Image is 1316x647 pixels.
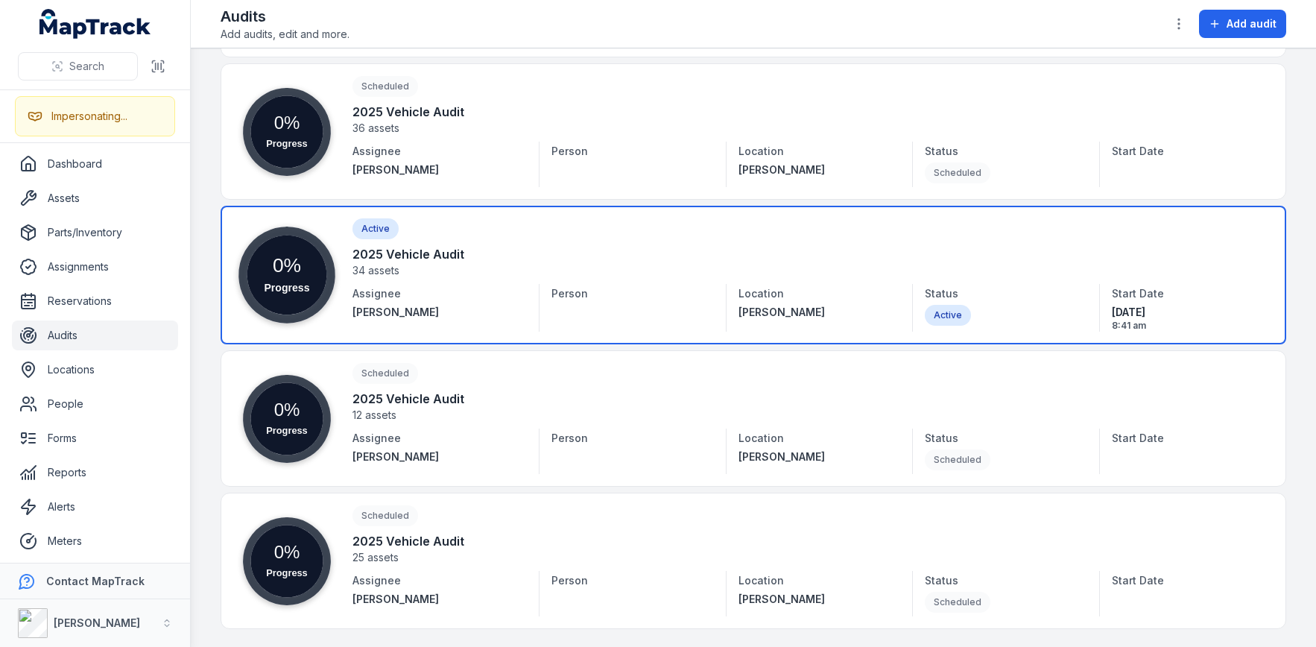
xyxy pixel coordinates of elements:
[12,389,178,419] a: People
[12,252,178,282] a: Assignments
[221,6,349,27] h2: Audits
[12,183,178,213] a: Assets
[12,526,178,556] a: Meters
[925,305,971,326] div: Active
[925,449,990,470] div: Scheduled
[1112,305,1262,320] span: [DATE]
[221,27,349,42] span: Add audits, edit and more.
[39,9,151,39] a: MapTrack
[54,616,140,629] strong: [PERSON_NAME]
[46,575,145,587] strong: Contact MapTrack
[1227,16,1277,31] span: Add audit
[738,449,888,464] a: [PERSON_NAME]
[12,286,178,316] a: Reservations
[738,592,888,607] a: [PERSON_NAME]
[352,162,527,177] a: [PERSON_NAME]
[12,561,178,590] a: Settings
[352,305,527,320] a: [PERSON_NAME]
[51,109,127,124] div: Impersonating...
[12,321,178,350] a: Audits
[738,593,825,605] span: [PERSON_NAME]
[738,306,825,318] span: [PERSON_NAME]
[738,305,888,320] a: [PERSON_NAME]
[12,149,178,179] a: Dashboard
[925,162,990,183] div: Scheduled
[18,52,138,81] button: Search
[925,592,990,613] div: Scheduled
[352,449,527,464] a: [PERSON_NAME]
[69,59,104,74] span: Search
[738,163,825,176] span: [PERSON_NAME]
[1112,320,1262,332] span: 8:41 am
[738,450,825,463] span: [PERSON_NAME]
[12,218,178,247] a: Parts/Inventory
[12,423,178,453] a: Forms
[352,592,527,607] a: [PERSON_NAME]
[1199,10,1286,38] button: Add audit
[12,492,178,522] a: Alerts
[12,355,178,385] a: Locations
[738,162,888,177] a: [PERSON_NAME]
[12,458,178,487] a: Reports
[1112,305,1262,332] time: 08/10/2025, 8:41:37 am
